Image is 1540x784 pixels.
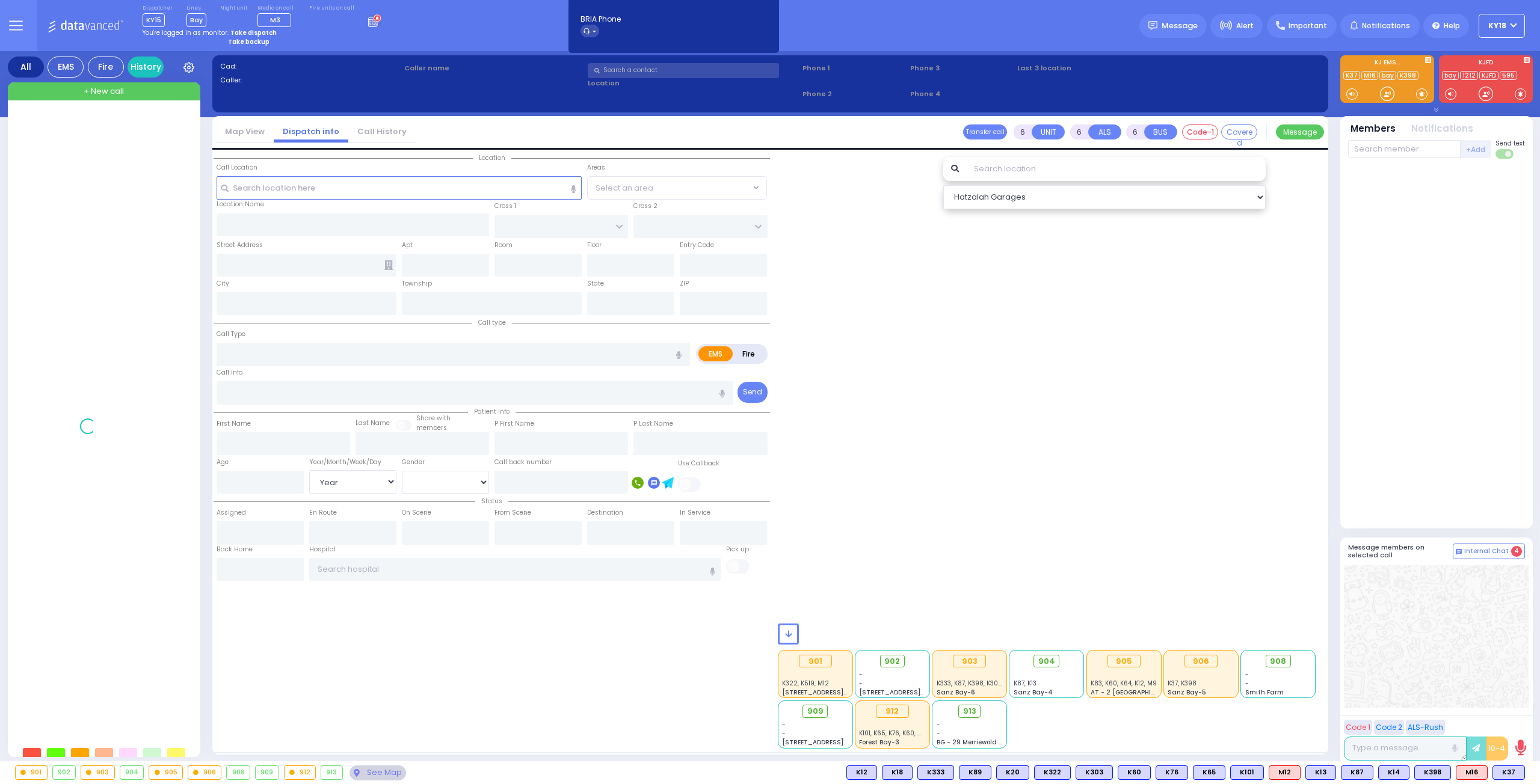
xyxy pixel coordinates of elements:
label: Street Address [217,240,263,250]
div: K398 [1414,765,1451,780]
div: K303 [1076,765,1113,780]
label: State [587,279,604,289]
label: First Name [217,419,251,429]
div: 901 [799,655,832,668]
div: 903 [81,766,114,779]
span: K333, K87, K398, K303, M139 [937,679,1020,688]
div: 903 [953,655,986,668]
span: You're logged in as monitor. [143,28,229,37]
div: EMS [48,57,84,78]
div: 905 [1107,655,1141,668]
div: 909 [256,766,279,779]
label: Lines [186,5,206,12]
label: Apt [402,240,413,250]
div: K37 [1492,765,1525,780]
label: Destination [587,508,623,518]
div: K322 [1034,765,1071,780]
label: Call Info [217,368,242,378]
label: Pick up [726,545,749,554]
img: Logo [48,18,128,33]
span: 904 [1038,655,1055,667]
a: KJFD [1479,71,1498,80]
span: - [859,670,863,679]
label: Cad: [220,61,400,72]
label: KJFD [1439,60,1533,68]
div: BLS [1305,765,1336,780]
input: Search hospital [309,558,721,581]
label: EMS [698,346,733,361]
label: En Route [309,508,337,518]
a: 1212 [1460,71,1478,80]
label: Township [402,279,432,289]
button: Code 1 [1344,720,1372,735]
label: Use Callback [678,459,719,468]
a: History [128,57,164,78]
button: Notifications [1411,122,1473,136]
span: Alert [1236,20,1254,31]
div: BLS [1076,765,1113,780]
label: Assigned [217,508,246,518]
div: BLS [1492,765,1525,780]
a: 595 [1500,71,1517,80]
div: K12 [846,765,877,780]
img: comment-alt.png [1456,549,1462,555]
div: K20 [996,765,1029,780]
div: Fire [88,57,124,78]
label: Age [217,458,229,467]
span: Sanz Bay-6 [937,688,975,697]
span: K37, K398 [1168,679,1197,688]
label: Dispatcher [143,5,173,12]
a: K398 [1397,71,1418,80]
div: BLS [1230,765,1264,780]
button: Internal Chat 4 [1453,544,1525,559]
span: KY15 [143,13,165,27]
span: Message [1162,20,1198,32]
span: - [859,679,863,688]
div: 906 [188,766,221,779]
div: K101 [1230,765,1264,780]
a: Dispatch info [274,126,348,137]
span: Call type [472,318,512,327]
span: K87, K13 [1014,679,1036,688]
label: Call Type [217,329,245,339]
div: K13 [1305,765,1336,780]
label: KJ EMS... [1340,60,1434,68]
div: BLS [1118,765,1151,780]
div: BLS [959,765,991,780]
label: Call Location [217,163,257,173]
div: BLS [1156,765,1188,780]
label: Night unit [220,5,247,12]
div: 912 [285,766,316,779]
div: K333 [917,765,954,780]
button: Code 2 [1374,720,1404,735]
div: M12 [1269,765,1301,780]
span: - [782,729,786,738]
button: Covered [1221,124,1257,139]
div: See map [350,765,406,780]
span: Phone 2 [802,89,906,99]
span: - [1245,670,1249,679]
input: Search a contact [588,63,779,78]
div: 912 [876,705,909,718]
div: K65 [1193,765,1225,780]
span: members [416,423,447,432]
span: - [782,720,786,729]
span: Smith Farm [1245,688,1284,697]
span: M3 [270,15,280,25]
span: [STREET_ADDRESS][PERSON_NAME] [782,688,896,697]
span: Phone 1 [802,63,906,73]
label: Fire units on call [309,5,354,12]
div: K14 [1378,765,1409,780]
span: BG - 29 Merriewold S. [937,738,1004,747]
label: Cross 2 [633,201,658,211]
div: ALS [1269,765,1301,780]
button: BUS [1144,124,1177,139]
span: Select an area [596,182,653,194]
span: Other building occupants [384,260,393,270]
label: Last 3 location [1017,63,1169,73]
a: K37 [1343,71,1360,80]
span: Location [473,153,511,162]
span: 909 [807,705,824,717]
label: Location Name [217,200,264,209]
div: BLS [917,765,954,780]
